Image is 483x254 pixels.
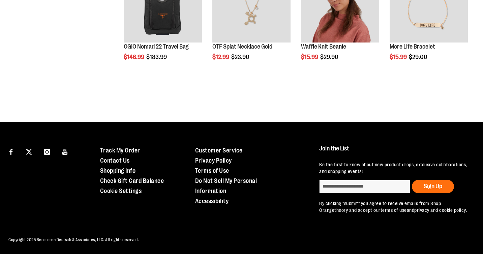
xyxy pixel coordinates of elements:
a: Visit our Facebook page [5,145,17,157]
a: Customer Service [195,147,243,154]
a: OTF Splat Necklace Gold [212,43,272,50]
a: Check Gift Card Balance [100,177,164,184]
a: Waffle Knit Beanie [301,43,346,50]
a: Privacy Policy [195,157,232,164]
h4: Join the List [319,145,470,158]
a: Accessibility [195,198,229,204]
p: Be the first to know about new product drops, exclusive collaborations, and shopping events! [319,161,470,175]
span: $23.90 [231,54,250,60]
a: Visit our Instagram page [41,145,53,157]
a: Cookie Settings [100,188,142,194]
a: privacy and cookie policy. [414,207,467,213]
img: Twitter [26,149,32,155]
span: $29.90 [320,54,339,60]
span: $146.99 [124,54,145,60]
a: More Life Bracelet [390,43,435,50]
a: Terms of Use [195,167,229,174]
a: OGIO Nomad 22 Travel Bag [124,43,189,50]
span: Sign Up [424,183,442,190]
input: enter email [319,180,410,193]
span: $183.99 [146,54,168,60]
a: Visit our Youtube page [59,145,71,157]
p: By clicking "submit" you agree to receive emails from Shop Orangetheory and accept our and [319,200,470,214]
span: Copyright 2025 Bensussen Deutsch & Associates, LLC. All rights reserved. [8,237,139,242]
a: Contact Us [100,157,130,164]
a: Shopping Info [100,167,136,174]
a: Track My Order [100,147,140,154]
span: $29.00 [409,54,428,60]
span: $15.99 [301,54,319,60]
a: terms of use [381,207,407,213]
a: Visit our X page [23,145,35,157]
a: Do Not Sell My Personal Information [195,177,257,194]
span: $15.99 [390,54,408,60]
button: Sign Up [412,180,454,193]
span: $12.99 [212,54,230,60]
